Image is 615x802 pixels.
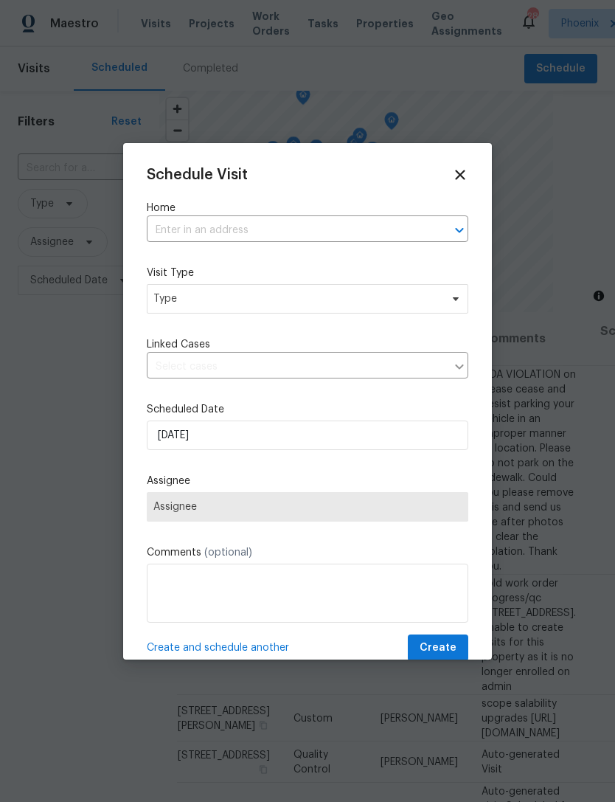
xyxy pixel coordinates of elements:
[153,291,440,306] span: Type
[449,220,470,241] button: Open
[147,201,468,215] label: Home
[147,474,468,488] label: Assignee
[147,421,468,450] input: M/D/YYYY
[147,545,468,560] label: Comments
[204,547,252,558] span: (optional)
[147,337,210,352] span: Linked Cases
[452,167,468,183] span: Close
[147,640,289,655] span: Create and schedule another
[153,501,462,513] span: Assignee
[147,356,446,378] input: Select cases
[408,635,468,662] button: Create
[147,402,468,417] label: Scheduled Date
[420,639,456,657] span: Create
[147,167,248,182] span: Schedule Visit
[147,219,427,242] input: Enter in an address
[147,266,468,280] label: Visit Type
